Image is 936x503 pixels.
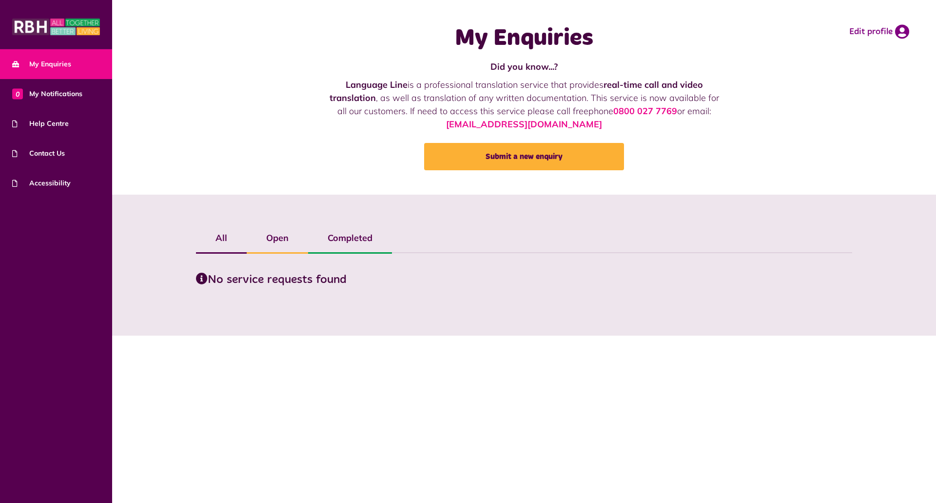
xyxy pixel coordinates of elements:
img: MyRBH [12,17,100,37]
h1: My Enquiries [329,24,719,53]
strong: Did you know...? [490,61,558,72]
strong: real-time call and video translation [330,79,703,103]
p: is a professional translation service that provides , as well as translation of any written docum... [329,78,719,131]
span: Help Centre [12,119,69,129]
a: [EMAIL_ADDRESS][DOMAIN_NAME] [446,119,602,130]
label: All [196,224,247,252]
label: Open [247,224,308,252]
span: 0 [12,88,23,99]
span: Accessibility [12,178,71,188]
span: My Enquiries [12,59,71,69]
a: Submit a new enquiry [424,143,624,170]
label: Completed [308,224,392,252]
a: 0800 027 7769 [613,105,677,117]
a: Edit profile [849,24,909,39]
span: Contact Us [12,148,65,159]
h3: No service requests found [196,273,853,287]
span: My Notifications [12,89,82,99]
strong: Language Line [346,79,408,90]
